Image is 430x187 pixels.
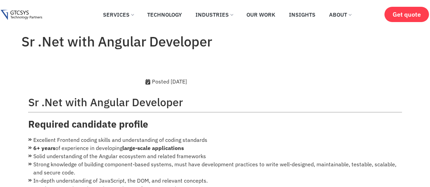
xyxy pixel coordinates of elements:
h1: Sr .Net with Angular Developer [21,33,409,50]
h2: Sr .Net with Angular Developer [28,96,402,109]
li: of experience in developing [28,144,402,152]
li: Strong knowledge of building component-based systems, must have development practices to write we... [28,160,402,176]
li: In-depth understanding of JavaScript, the DOM, and relevant concepts. [28,176,402,185]
strong: 6+ years [33,145,55,151]
a: Insights [284,7,321,22]
strong: large-scale applications [122,145,184,151]
a: About [324,7,356,22]
iframe: chat widget [401,160,423,180]
a: Get quote [384,7,429,22]
li: Excellent Frontend coding skills and understanding of coding standards [28,136,402,144]
span: Get quote [393,11,421,18]
a: Services [98,7,139,22]
div: Posted [DATE] [145,77,223,86]
li: Solid understanding of the Angular ecosystem and related frameworks [28,152,402,160]
iframe: chat widget [301,76,423,156]
a: Our Work [241,7,280,22]
strong: Required candidate profile [28,118,148,130]
a: Technology [142,7,187,22]
img: Gtcsys logo [1,10,42,20]
a: Industries [190,7,238,22]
